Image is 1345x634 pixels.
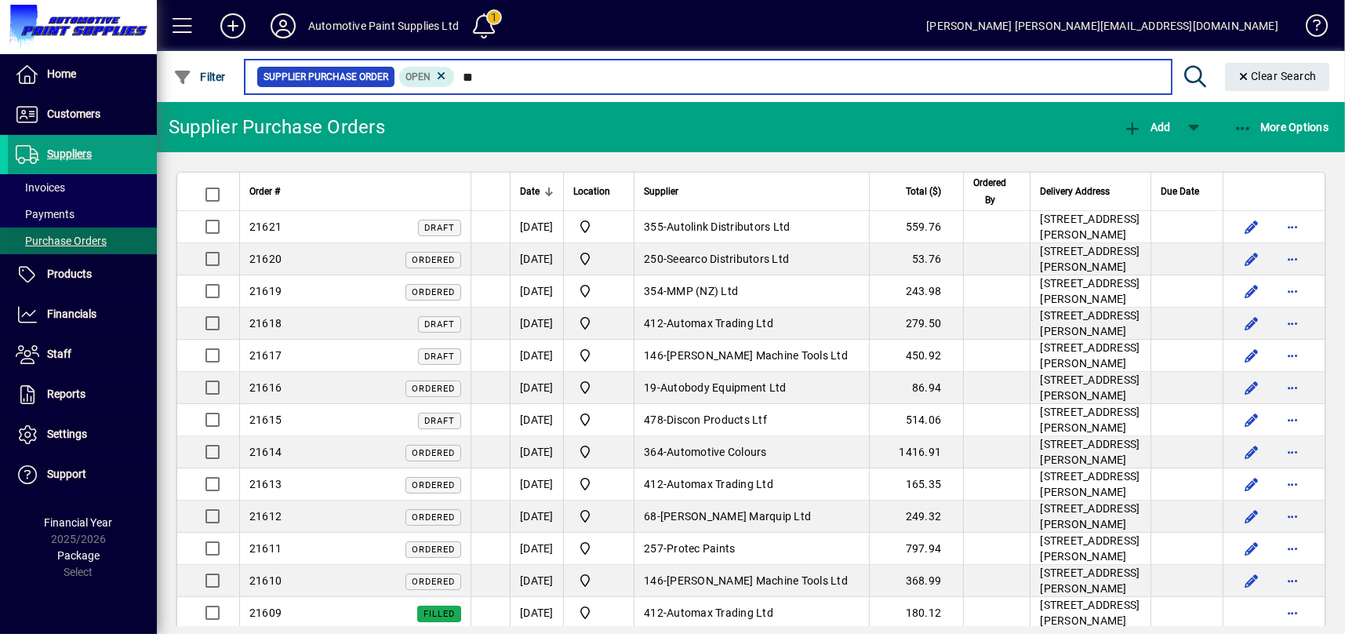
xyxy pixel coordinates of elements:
[1030,597,1151,629] td: [STREET_ADDRESS][PERSON_NAME]
[1239,439,1264,465] button: Edit
[644,414,663,426] span: 478
[424,416,455,426] span: Draft
[644,183,678,200] span: Supplier
[412,384,455,394] span: Ordered
[667,317,773,330] span: Automax Trading Ltd
[906,183,941,200] span: Total ($)
[1234,121,1329,133] span: More Options
[412,480,455,490] span: Ordered
[249,478,282,490] span: 21613
[869,404,963,436] td: 514.06
[249,381,282,394] span: 21616
[573,507,624,526] span: Automotive Paint Supplies Ltd
[510,436,563,468] td: [DATE]
[57,549,100,562] span: Package
[1238,70,1318,82] span: Clear Search
[644,381,657,394] span: 19
[973,174,1020,209] div: Ordered By
[869,243,963,275] td: 53.76
[869,308,963,340] td: 279.50
[869,436,963,468] td: 1416.91
[667,574,848,587] span: [PERSON_NAME] Machine Tools Ltd
[634,308,869,340] td: -
[249,574,282,587] span: 21610
[173,71,226,83] span: Filter
[208,12,258,40] button: Add
[1040,183,1110,200] span: Delivery Address
[8,455,157,494] a: Support
[8,201,157,228] a: Payments
[424,223,455,233] span: Draft
[424,352,455,362] span: Draft
[249,349,282,362] span: 21617
[644,478,663,490] span: 412
[1030,533,1151,565] td: [STREET_ADDRESS][PERSON_NAME]
[660,510,811,523] span: [PERSON_NAME] Marquip Ltd
[667,220,790,233] span: Autolink Distributors Ltd
[249,285,282,297] span: 21619
[1239,214,1264,239] button: Edit
[634,597,869,629] td: -
[520,183,540,200] span: Date
[16,208,75,220] span: Payments
[973,174,1006,209] span: Ordered By
[510,340,563,372] td: [DATE]
[869,565,963,597] td: 368.99
[644,446,663,458] span: 364
[573,250,624,268] span: Automotive Paint Supplies Ltd
[249,542,282,555] span: 21611
[520,183,554,200] div: Date
[573,314,624,333] span: Automotive Paint Supplies Ltd
[1239,472,1264,497] button: Edit
[1030,308,1151,340] td: [STREET_ADDRESS][PERSON_NAME]
[869,372,963,404] td: 86.94
[634,501,869,533] td: -
[47,148,92,160] span: Suppliers
[1030,340,1151,372] td: [STREET_ADDRESS][PERSON_NAME]
[1280,311,1305,336] button: More options
[1030,468,1151,501] td: [STREET_ADDRESS][PERSON_NAME]
[1280,600,1305,625] button: More options
[47,388,85,400] span: Reports
[1161,183,1213,200] div: Due Date
[573,443,624,461] span: Automotive Paint Supplies Ltd
[634,243,869,275] td: -
[573,217,624,236] span: Automotive Paint Supplies Ltd
[249,183,461,200] div: Order #
[1280,439,1305,465] button: More options
[249,317,282,330] span: 21618
[510,243,563,275] td: [DATE]
[1280,407,1305,432] button: More options
[8,95,157,134] a: Customers
[264,69,388,85] span: Supplier Purchase Order
[869,275,963,308] td: 243.98
[1280,568,1305,593] button: More options
[573,183,624,200] div: Location
[8,295,157,334] a: Financials
[573,378,624,397] span: Automotive Paint Supplies Ltd
[47,67,76,80] span: Home
[1280,375,1305,400] button: More options
[8,55,157,94] a: Home
[1030,372,1151,404] td: [STREET_ADDRESS][PERSON_NAME]
[258,12,308,40] button: Profile
[1161,183,1199,200] span: Due Date
[573,346,624,365] span: Automotive Paint Supplies Ltd
[869,468,963,501] td: 165.35
[412,448,455,458] span: Ordered
[644,285,663,297] span: 354
[634,211,869,243] td: -
[1030,436,1151,468] td: [STREET_ADDRESS][PERSON_NAME]
[47,268,92,280] span: Products
[510,501,563,533] td: [DATE]
[1239,246,1264,271] button: Edit
[667,253,789,265] span: Seearco Distributors Ltd
[644,253,663,265] span: 250
[424,319,455,330] span: Draft
[1030,501,1151,533] td: [STREET_ADDRESS][PERSON_NAME]
[644,542,663,555] span: 257
[644,317,663,330] span: 412
[634,533,869,565] td: -
[1239,279,1264,304] button: Edit
[423,609,455,619] span: Filled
